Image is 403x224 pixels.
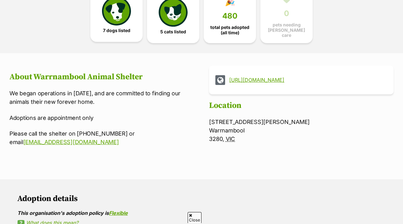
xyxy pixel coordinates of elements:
span: total pets adopted (all time) [209,25,251,35]
a: [EMAIL_ADDRESS][DOMAIN_NAME] [23,139,119,145]
span: Warrnambool [209,127,244,134]
h2: Location [209,101,394,110]
span: Close [188,212,201,223]
div: This organisation's adoption policy is [17,210,386,216]
h2: About Warrnambool Animal Shelter [9,72,194,82]
h2: Adoption details [17,194,386,204]
p: Adoptions are appointment only [9,114,194,122]
span: 3280, [209,136,224,142]
span: 480 [222,12,237,20]
span: [STREET_ADDRESS][PERSON_NAME] [209,119,310,125]
p: Please call the shelter on [PHONE_NUMBER] or email [9,129,194,146]
span: pets needing [PERSON_NAME] care [266,22,307,37]
a: Flexible [109,210,128,216]
abbr: Victoria [226,136,235,142]
p: We began operations in [DATE], and are committed to finding our animals their new forever home. [9,89,194,106]
span: 0 [284,9,289,18]
a: [URL][DOMAIN_NAME] [229,77,385,83]
span: 5 cats listed [160,29,186,34]
span: 7 dogs listed [103,28,130,33]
